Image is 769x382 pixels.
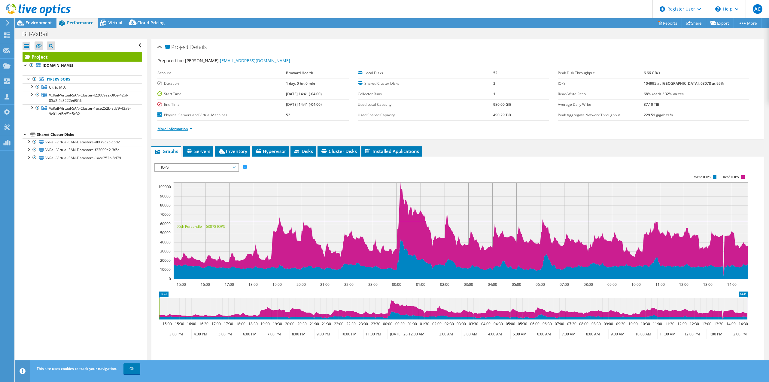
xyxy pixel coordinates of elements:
a: VxRail-Virtual-SAN-Datastore-f22009e2-3f6e [23,146,142,154]
text: 20:00 [285,321,294,326]
text: 19:00 [272,282,282,287]
span: AC [753,4,762,14]
text: 12:00 [677,321,687,326]
a: Citrix_MIA [23,83,142,91]
text: 15:00 [163,321,172,326]
text: 09:30 [616,321,625,326]
text: 07:30 [567,321,576,326]
span: Details [190,43,207,50]
label: Duration [157,81,286,87]
text: 95th Percentile = 63078 IOPS [177,224,225,229]
b: 6.66 GB/s [644,70,660,75]
label: Prepared for: [157,58,184,63]
span: Inventory [218,148,247,154]
text: 22:00 [334,321,343,326]
label: Local Disks [358,70,493,76]
text: 06:30 [543,321,552,326]
b: Broward Health [286,70,313,75]
span: Cloud Pricing [137,20,165,26]
text: 15:00 [177,282,186,287]
text: 18:00 [248,282,258,287]
a: OK [123,363,140,374]
text: 17:30 [224,321,233,326]
a: [DOMAIN_NAME] [23,62,142,69]
text: 06:00 [530,321,540,326]
text: 02:00 [440,282,449,287]
text: 20:00 [296,282,306,287]
a: VxRail-Virtual-SAN-Cluster-1ace252b-8d79-43a9-9c01-cf6cff9e5c32 [23,104,142,118]
label: Used Local Capacity [358,102,493,108]
label: Start Time [157,91,286,97]
text: 100000 [158,184,171,189]
label: Average Daily Write [558,102,644,108]
text: 08:00 [584,282,593,287]
text: 30000 [160,249,171,254]
b: 490.29 TiB [493,112,511,118]
text: 09:00 [607,282,617,287]
text: 01:30 [420,321,429,326]
text: 10000 [160,267,171,272]
text: 01:00 [408,321,417,326]
label: Peak Aggregate Network Throughput [558,112,644,118]
b: 37.10 TiB [644,102,659,107]
span: Graphs [154,148,178,154]
text: 02:00 [432,321,442,326]
text: 07:00 [555,321,564,326]
b: [DATE] 14:41 (-04:00) [286,102,322,107]
b: 229.51 gigabits/s [644,112,673,118]
label: Read/Write Ratio [558,91,644,97]
text: 20000 [160,258,171,263]
text: 03:00 [464,282,473,287]
text: 09:00 [604,321,613,326]
text: 18:30 [248,321,258,326]
label: Account [157,70,286,76]
text: 70000 [160,212,171,217]
svg: \n [715,6,721,12]
text: 19:30 [273,321,282,326]
span: Project [165,44,189,50]
text: 80000 [160,203,171,208]
span: Servers [186,148,210,154]
text: 05:00 [512,282,521,287]
text: 05:30 [518,321,527,326]
a: Project [23,52,142,62]
b: 52 [286,112,290,118]
text: 10:00 [628,321,638,326]
span: Installed Applications [364,148,419,154]
text: 11:00 [655,282,665,287]
b: [DOMAIN_NAME] [43,63,73,68]
a: Reports [653,18,682,28]
b: 1 [493,91,495,96]
span: Cluster Disks [321,148,357,154]
label: Collector Runs [358,91,493,97]
text: 0 [169,276,171,281]
span: Environment [26,20,52,26]
text: 19:00 [260,321,270,326]
a: VxRail-Virtual-SAN-Datastore-dbf79c25-c5d2 [23,138,142,146]
text: 16:00 [187,321,196,326]
span: VxRail-Virtual-SAN-Cluster-f22009e2-3f6e-42bf-85a2-5c3222ed9fcb [49,93,128,103]
text: 01:00 [416,282,425,287]
span: Citrix_MIA [49,85,66,90]
text: 12:30 [690,321,699,326]
span: VxRail-Virtual-SAN-Cluster-1ace252b-8d79-43a9-9c01-cf6cff9e5c32 [49,106,131,116]
label: End Time [157,102,286,108]
a: VxRail-Virtual-SAN-Cluster-f22009e2-3f6e-42bf-85a2-5c3222ed9fcb [23,91,142,104]
label: Peak Disk Throughput [558,70,644,76]
text: 02:30 [445,321,454,326]
text: 23:00 [359,321,368,326]
text: 20:30 [297,321,307,326]
text: 13:30 [714,321,723,326]
b: 3 [493,81,495,86]
text: 16:00 [201,282,210,287]
text: 22:00 [344,282,354,287]
text: 08:00 [579,321,588,326]
text: 90000 [160,194,171,199]
text: 12:00 [679,282,688,287]
text: 15:30 [175,321,184,326]
a: VxRail-Virtual-SAN-Datastore-1ace252b-8d79 [23,154,142,162]
text: 06:00 [536,282,545,287]
a: Share [682,18,706,28]
b: 104995 at [GEOGRAPHIC_DATA], 63078 at 95% [644,81,724,86]
b: 52 [493,70,497,75]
